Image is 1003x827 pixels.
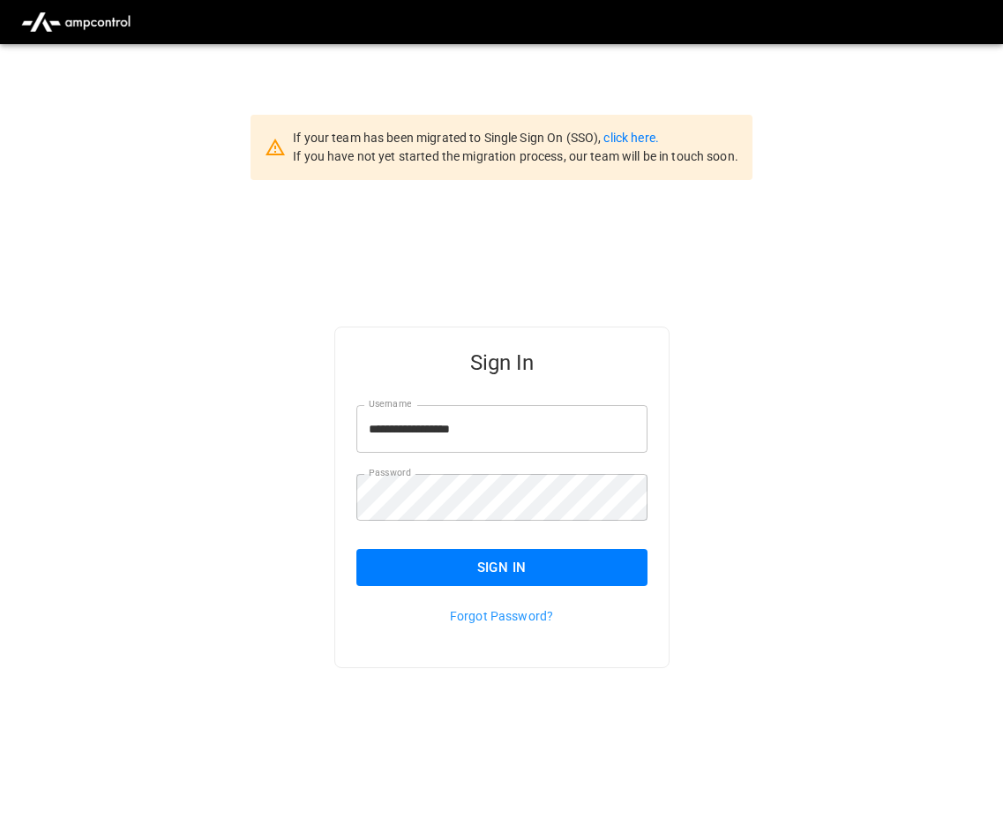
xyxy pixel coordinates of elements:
[293,131,603,145] span: If your team has been migrated to Single Sign On (SSO),
[293,149,738,163] span: If you have not yet started the migration process, our team will be in touch soon.
[369,397,411,411] label: Username
[603,131,658,145] a: click here.
[356,607,647,625] p: Forgot Password?
[356,349,647,377] h5: Sign In
[356,549,647,586] button: Sign In
[369,466,411,480] label: Password
[14,5,138,39] img: ampcontrol.io logo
